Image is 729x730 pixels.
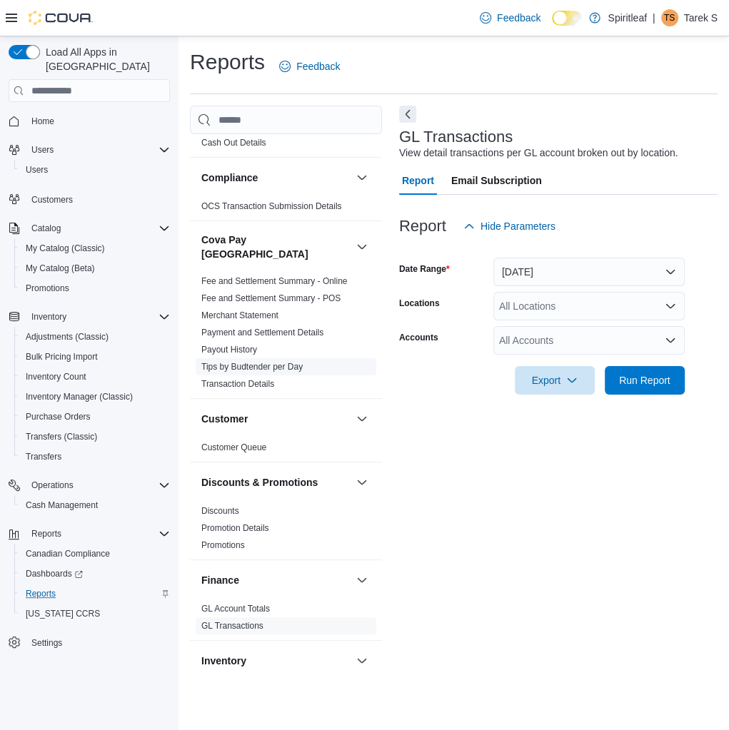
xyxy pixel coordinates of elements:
[201,475,351,490] button: Discounts & Promotions
[20,605,106,622] a: [US_STATE] CCRS
[399,263,450,275] label: Date Range
[20,497,104,514] a: Cash Management
[399,128,513,146] h3: GL Transactions
[399,218,446,235] h3: Report
[190,439,382,462] div: Customer
[14,495,176,515] button: Cash Management
[20,388,170,405] span: Inventory Manager (Classic)
[31,144,54,156] span: Users
[20,585,170,602] span: Reports
[201,310,278,321] span: Merchant Statement
[201,378,274,390] span: Transaction Details
[201,379,274,389] a: Transaction Details
[14,387,176,407] button: Inventory Manager (Classic)
[20,408,96,425] a: Purchase Orders
[26,608,100,619] span: [US_STATE] CCRS
[190,273,382,398] div: Cova Pay [GEOGRAPHIC_DATA]
[26,351,98,363] span: Bulk Pricing Import
[190,117,382,157] div: Cash Management
[29,11,93,25] img: Cova
[26,477,170,494] span: Operations
[20,448,67,465] a: Transfers
[26,411,91,422] span: Purchase Orders
[190,502,382,559] div: Discounts & Promotions
[20,161,170,178] span: Users
[14,278,176,298] button: Promotions
[201,293,341,303] a: Fee and Settlement Summary - POS
[201,276,348,286] a: Fee and Settlement Summary - Online
[14,564,176,584] a: Dashboards
[353,572,371,589] button: Finance
[3,218,176,238] button: Catalog
[26,634,68,652] a: Settings
[14,258,176,278] button: My Catalog (Beta)
[20,161,54,178] a: Users
[26,371,86,382] span: Inventory Count
[20,545,116,562] a: Canadian Compliance
[201,328,323,338] a: Payment and Settlement Details
[26,525,67,542] button: Reports
[201,201,342,212] span: OCS Transaction Submission Details
[493,258,685,286] button: [DATE]
[497,11,541,25] span: Feedback
[26,588,56,599] span: Reports
[552,11,582,26] input: Dark Mode
[26,141,59,158] button: Users
[201,412,351,426] button: Customer
[201,171,258,185] h3: Compliance
[665,300,676,312] button: Open list of options
[20,368,92,385] a: Inventory Count
[31,311,66,323] span: Inventory
[20,428,170,445] span: Transfers (Classic)
[201,344,257,355] span: Payout History
[353,652,371,669] button: Inventory
[20,408,170,425] span: Purchase Orders
[201,620,263,632] span: GL Transactions
[20,585,61,602] a: Reports
[26,634,170,652] span: Settings
[31,528,61,539] span: Reports
[14,427,176,447] button: Transfers (Classic)
[20,448,170,465] span: Transfers
[3,524,176,544] button: Reports
[201,603,270,614] span: GL Account Totals
[201,310,278,320] a: Merchant Statement
[3,632,176,653] button: Settings
[399,146,678,161] div: View detail transactions per GL account broken out by location.
[14,367,176,387] button: Inventory Count
[26,113,60,130] a: Home
[26,191,79,208] a: Customers
[31,223,61,234] span: Catalog
[201,540,245,550] a: Promotions
[201,442,266,452] a: Customer Queue
[14,584,176,604] button: Reports
[201,327,323,338] span: Payment and Settlement Details
[201,654,351,668] button: Inventory
[201,523,269,533] a: Promotion Details
[20,565,170,582] span: Dashboards
[353,474,371,491] button: Discounts & Promotions
[31,480,74,491] span: Operations
[3,111,176,131] button: Home
[26,548,110,559] span: Canadian Compliance
[26,308,170,325] span: Inventory
[20,348,104,365] a: Bulk Pricing Import
[605,366,685,395] button: Run Report
[26,500,98,511] span: Cash Management
[201,233,351,261] button: Cova Pay [GEOGRAPHIC_DATA]
[399,106,416,123] button: Next
[26,391,133,402] span: Inventory Manager (Classic)
[458,212,561,240] button: Hide Parameters
[201,201,342,211] a: OCS Transaction Submission Details
[3,475,176,495] button: Operations
[684,9,718,26] p: Tarek S
[14,544,176,564] button: Canadian Compliance
[353,238,371,255] button: Cova Pay [GEOGRAPHIC_DATA]
[201,442,266,453] span: Customer Queue
[296,59,340,73] span: Feedback
[26,331,109,343] span: Adjustments (Classic)
[20,240,111,257] a: My Catalog (Classic)
[201,621,263,631] a: GL Transactions
[40,45,170,73] span: Load All Apps in [GEOGRAPHIC_DATA]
